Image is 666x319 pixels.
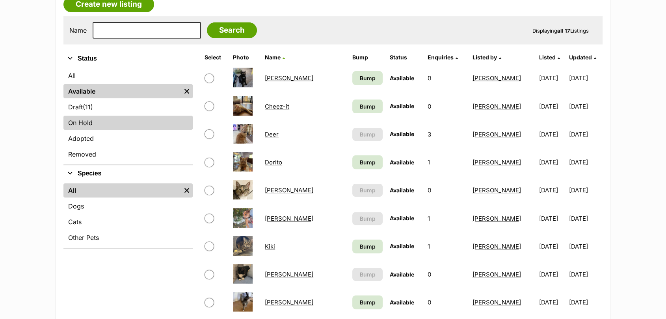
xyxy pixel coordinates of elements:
button: Status [63,53,193,64]
a: Removed [63,147,193,161]
a: All [63,183,181,197]
a: [PERSON_NAME] [473,159,521,166]
span: Listed by [473,54,497,61]
label: Name [69,27,87,34]
a: Remove filter [181,84,193,98]
td: 0 [424,261,469,288]
span: Available [390,271,414,278]
td: [DATE] [569,149,602,176]
td: [DATE] [569,93,602,120]
td: 1 [424,149,469,176]
th: Photo [230,51,261,64]
td: [DATE] [536,149,568,176]
a: [PERSON_NAME] [473,271,521,278]
span: Bump [360,74,376,82]
a: Bump [352,295,383,309]
div: Species [63,182,193,248]
th: Select [201,51,229,64]
td: [DATE] [536,289,568,316]
td: 3 [424,121,469,148]
a: All [63,68,193,83]
span: Bump [360,242,376,251]
span: Bump [360,186,376,194]
button: Bump [352,212,383,225]
a: Draft [63,100,193,114]
a: [PERSON_NAME] [265,74,313,82]
a: Dorito [265,159,282,166]
span: Available [390,299,414,306]
span: Available [390,187,414,194]
td: [DATE] [536,205,568,232]
a: Name [265,54,285,61]
span: Available [390,131,414,137]
span: Available [390,159,414,166]
td: 0 [424,93,469,120]
span: Bump [360,158,376,166]
a: [PERSON_NAME] [473,131,521,138]
td: [DATE] [569,65,602,92]
span: Bump [360,102,376,111]
span: Available [390,243,414,249]
td: [DATE] [569,205,602,232]
span: Bump [360,270,376,278]
a: [PERSON_NAME] [473,215,521,222]
a: Bump [352,71,383,85]
span: Bump [360,214,376,223]
a: Adopted [63,131,193,146]
td: [DATE] [569,177,602,204]
a: Remove filter [181,183,193,197]
span: translation missing: en.admin.listings.index.attributes.enquiries [428,54,454,61]
a: Deer [265,131,279,138]
td: 1 [424,205,469,232]
a: Dogs [63,199,193,213]
td: [DATE] [569,289,602,316]
a: [PERSON_NAME] [265,299,313,306]
span: Updated [569,54,592,61]
a: [PERSON_NAME] [265,186,313,194]
span: Bump [360,130,376,138]
span: Displaying Listings [532,28,589,34]
div: Status [63,67,193,164]
td: 0 [424,177,469,204]
span: Bump [360,298,376,306]
td: [DATE] [536,121,568,148]
a: [PERSON_NAME] [473,186,521,194]
a: Cats [63,215,193,229]
a: Bump [352,155,383,169]
input: Search [207,22,257,38]
th: Bump [349,51,386,64]
a: Other Pets [63,230,193,245]
td: [DATE] [536,93,568,120]
a: Available [63,84,181,98]
span: Listed [539,54,555,61]
span: Available [390,215,414,221]
a: Listed by [473,54,501,61]
th: Status [387,51,424,64]
button: Species [63,168,193,179]
td: [DATE] [536,233,568,260]
strong: all 17 [557,28,570,34]
a: [PERSON_NAME] [265,215,313,222]
button: Bump [352,128,383,141]
a: Enquiries [428,54,458,61]
td: [DATE] [536,261,568,288]
td: [DATE] [569,261,602,288]
td: [DATE] [536,177,568,204]
a: Cheez-it [265,103,289,110]
td: [DATE] [536,65,568,92]
button: Bump [352,184,383,197]
td: [DATE] [569,233,602,260]
span: Name [265,54,281,61]
span: (11) [83,102,93,112]
span: Available [390,103,414,109]
td: 0 [424,65,469,92]
span: Available [390,75,414,81]
td: 1 [424,233,469,260]
a: Bump [352,240,383,253]
td: 0 [424,289,469,316]
a: Bump [352,100,383,113]
a: [PERSON_NAME] [473,103,521,110]
a: [PERSON_NAME] [265,271,313,278]
a: [PERSON_NAME] [473,74,521,82]
a: [PERSON_NAME] [473,299,521,306]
